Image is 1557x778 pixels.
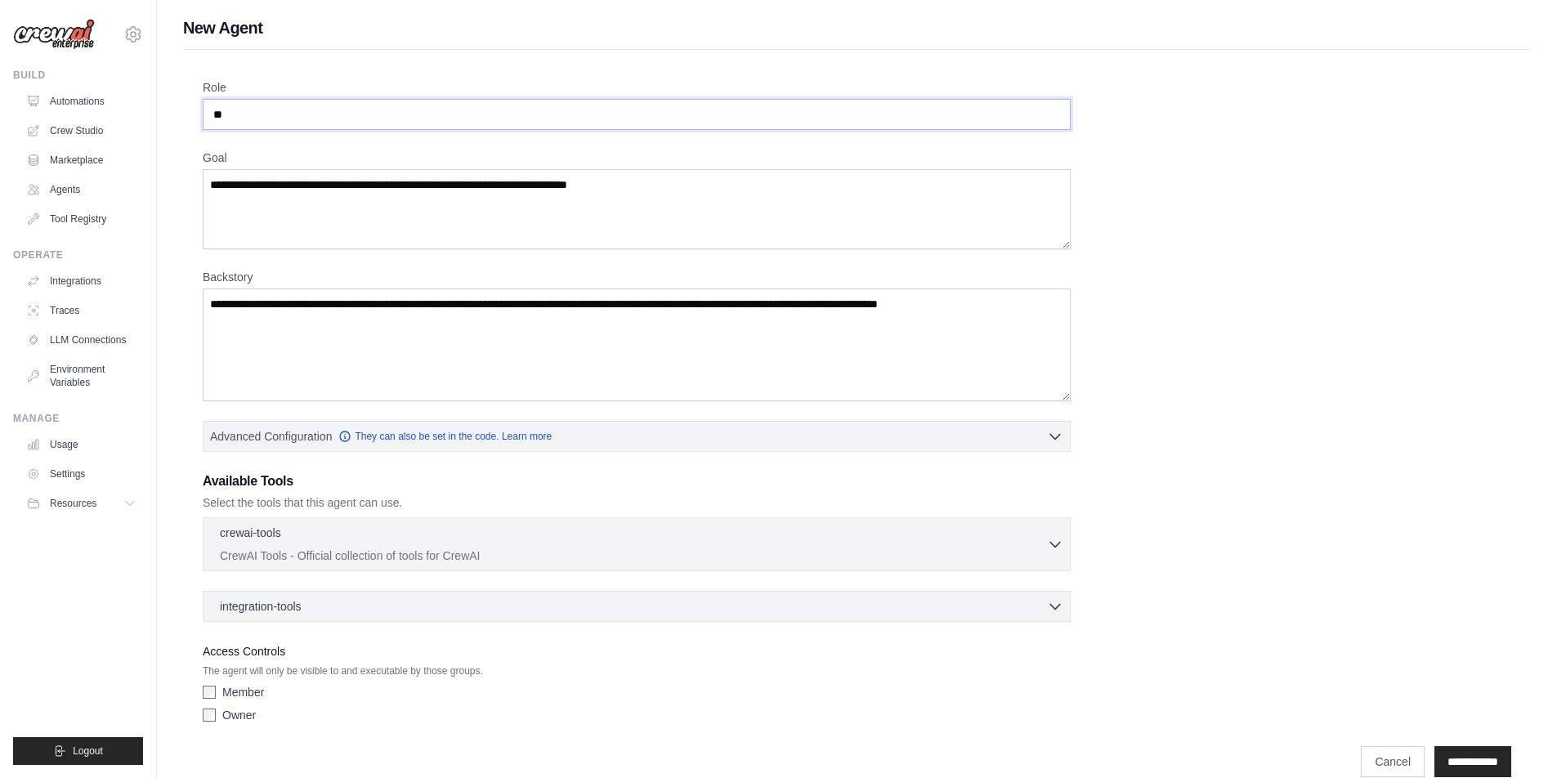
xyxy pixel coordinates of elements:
p: crewai-tools [220,525,281,541]
p: The agent will only be visible to and executable by those groups. [203,664,1071,677]
a: Automations [20,88,143,114]
button: crewai-tools CrewAI Tools - Official collection of tools for CrewAI [210,525,1063,564]
a: Settings [20,461,143,487]
h3: Available Tools [203,472,1071,491]
h1: New Agent [183,16,1531,39]
label: Owner [222,707,256,723]
a: Agents [20,177,143,203]
a: They can also be set in the code. Learn more [338,430,552,443]
a: Usage [20,431,143,458]
span: integration-tools [220,598,302,615]
label: Goal [203,150,1071,166]
span: Advanced Configuration [210,428,332,445]
p: CrewAI Tools - Official collection of tools for CrewAI [220,548,1047,564]
button: integration-tools [210,598,1063,615]
a: Environment Variables [20,356,143,396]
div: Manage [13,412,143,425]
label: Access Controls [203,642,1071,661]
a: Marketplace [20,147,143,173]
a: Tool Registry [20,206,143,232]
button: Logout [13,737,143,765]
span: Logout [73,744,103,758]
a: Crew Studio [20,118,143,144]
div: Operate [13,248,143,262]
label: Backstory [203,269,1071,285]
a: Cancel [1361,746,1425,777]
label: Role [203,79,1071,96]
button: Advanced Configuration They can also be set in the code. Learn more [204,422,1070,451]
div: Build [13,69,143,82]
button: Resources [20,490,143,516]
a: Traces [20,297,143,324]
span: Resources [50,497,96,510]
label: Member [222,684,264,700]
a: LLM Connections [20,327,143,353]
p: Select the tools that this agent can use. [203,494,1071,511]
img: Logo [13,19,95,50]
a: Integrations [20,268,143,294]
